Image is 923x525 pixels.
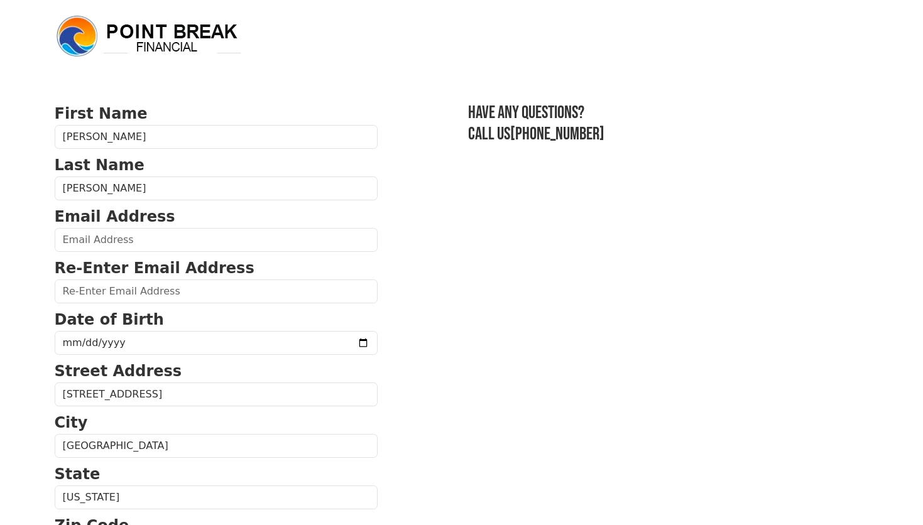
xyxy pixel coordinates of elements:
strong: State [55,465,101,483]
input: Last Name [55,176,378,200]
input: First Name [55,125,378,149]
input: Street Address [55,382,378,406]
h3: Have any questions? [468,102,869,124]
strong: Re-Enter Email Address [55,259,254,277]
strong: Email Address [55,208,175,225]
strong: Last Name [55,156,145,174]
input: Email Address [55,228,378,252]
strong: First Name [55,105,148,122]
input: Re-Enter Email Address [55,279,378,303]
strong: Street Address [55,362,182,380]
img: logo.png [55,14,243,59]
strong: City [55,414,88,431]
input: City [55,434,378,458]
a: [PHONE_NUMBER] [510,124,604,144]
h3: Call us [468,124,869,145]
strong: Date of Birth [55,311,164,328]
